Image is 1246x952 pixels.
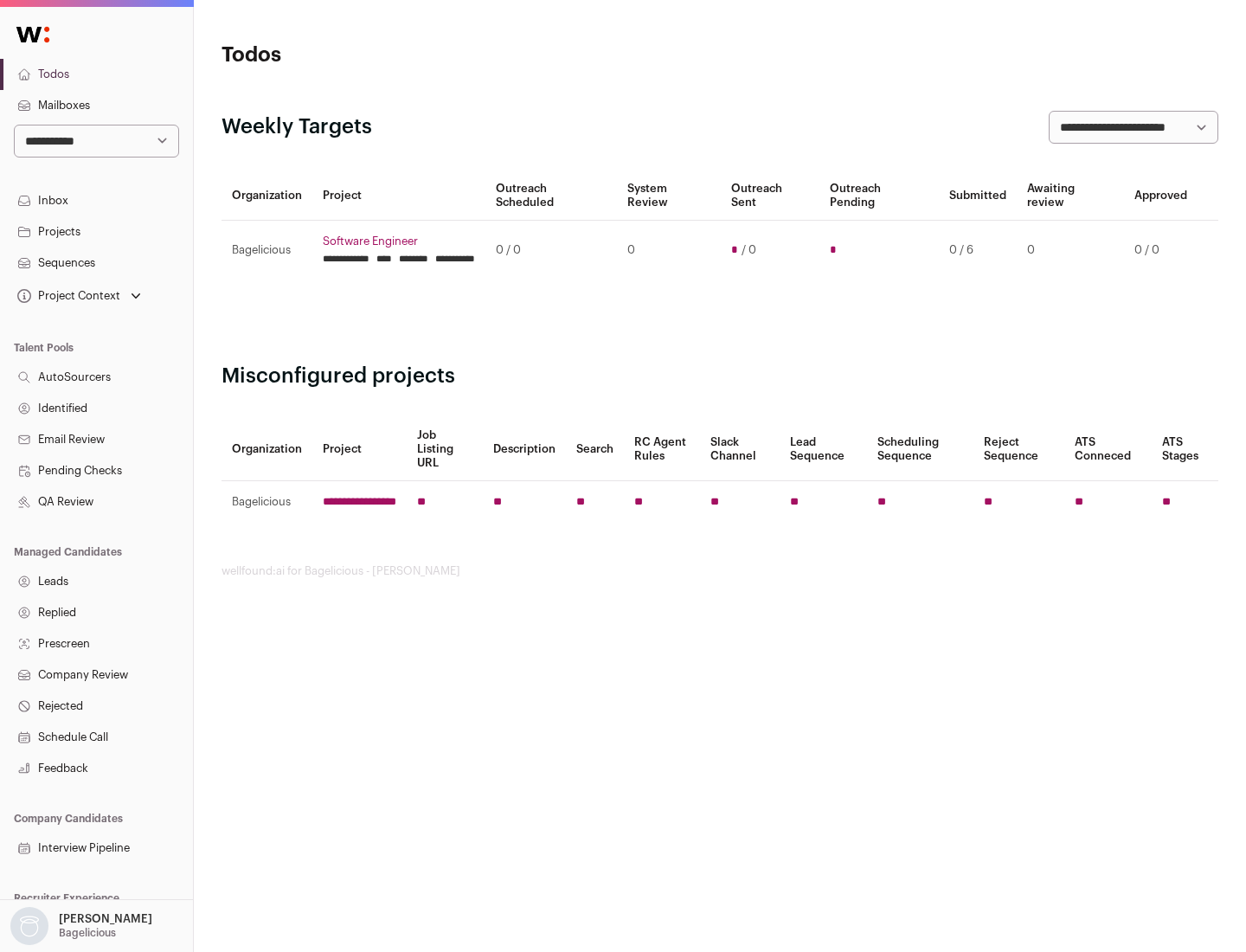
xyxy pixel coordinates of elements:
td: Bagelicious [222,481,312,524]
div: Project Context [14,289,120,303]
th: Organization [222,418,312,481]
h2: Weekly Targets [222,113,372,141]
th: Description [483,418,566,481]
th: Project [312,418,407,481]
th: ATS Conneced [1064,418,1151,481]
th: Reject Sequence [973,418,1065,481]
td: 0 / 0 [485,221,617,280]
td: 0 / 6 [939,221,1017,280]
th: Outreach Scheduled [485,171,617,221]
span: / 0 [742,243,756,257]
th: Approved [1124,171,1198,221]
img: Wellfound [7,17,59,52]
th: Scheduling Sequence [867,418,973,481]
td: 0 / 0 [1124,221,1198,280]
th: Organization [222,171,312,221]
th: System Review [617,171,720,221]
td: 0 [617,221,720,280]
td: 0 [1017,221,1124,280]
td: Bagelicious [222,221,312,280]
h1: Todos [222,42,554,69]
button: Open dropdown [14,284,145,308]
img: nopic.png [10,907,48,945]
footer: wellfound:ai for Bagelicious - [PERSON_NAME] [222,564,1218,578]
th: ATS Stages [1152,418,1218,481]
th: Job Listing URL [407,418,483,481]
th: Outreach Sent [721,171,820,221]
p: Bagelicious [59,926,116,940]
a: Software Engineer [323,235,475,248]
th: Awaiting review [1017,171,1124,221]
p: [PERSON_NAME] [59,912,152,926]
button: Open dropdown [7,907,156,945]
th: Project [312,171,485,221]
th: Lead Sequence [780,418,867,481]
th: RC Agent Rules [624,418,699,481]
th: Slack Channel [700,418,780,481]
th: Submitted [939,171,1017,221]
h2: Misconfigured projects [222,363,1218,390]
th: Search [566,418,624,481]
th: Outreach Pending [819,171,938,221]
